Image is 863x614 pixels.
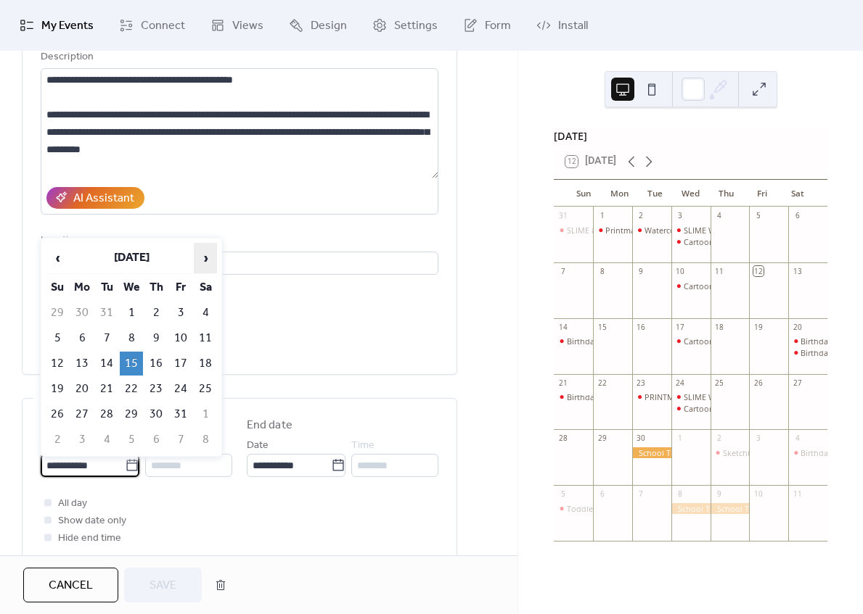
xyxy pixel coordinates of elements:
[567,503,687,514] div: Toddler Workshop 9:30-11:00am
[793,322,803,332] div: 20
[144,301,168,325] td: 2
[169,352,192,376] td: 17
[558,378,568,388] div: 21
[671,236,711,247] div: Cartooning Workshop 4:30-6:00pm
[58,513,126,530] span: Show date only
[46,402,69,426] td: 26
[232,17,263,35] span: Views
[120,301,143,325] td: 1
[684,391,820,402] div: SLIME WORKSHOP 10:30am-12:00pm
[554,503,593,514] div: Toddler Workshop 9:30-11:00am
[714,489,724,499] div: 9
[70,243,192,274] th: [DATE]
[452,6,522,45] a: Form
[671,391,711,402] div: SLIME WORKSHOP 10:30am-12:00pm
[41,17,94,35] span: My Events
[46,428,69,452] td: 2
[597,266,608,276] div: 8
[675,211,685,221] div: 3
[554,128,827,144] div: [DATE]
[144,352,168,376] td: 16
[169,275,192,299] th: Fr
[632,391,671,402] div: PRINTMAKING WORKSHOP 10:30am-12:00pm
[780,180,816,207] div: Sat
[753,266,764,276] div: 12
[602,180,637,207] div: Mon
[636,322,646,332] div: 16
[597,489,608,499] div: 6
[567,336,628,347] div: Birthday 11-1pm
[597,211,608,221] div: 1
[194,402,217,426] td: 1
[605,225,758,236] div: Printmaking Workshop 10:00am-11:30am
[108,6,196,45] a: Connect
[671,281,711,291] div: Cartooning Workshop 4:30-6:00pm
[793,433,803,444] div: 4
[49,577,93,594] span: Cancel
[636,266,646,276] div: 9
[793,211,803,221] div: 6
[58,530,121,547] span: Hide end time
[793,378,803,388] div: 27
[558,211,568,221] div: 31
[120,402,143,426] td: 29
[675,433,685,444] div: 1
[597,433,608,444] div: 29
[788,347,827,358] div: Birthday 3:30-5:30pm
[95,275,118,299] th: Tu
[394,17,438,35] span: Settings
[195,244,216,273] span: ›
[753,489,764,499] div: 10
[675,378,685,388] div: 24
[558,322,568,332] div: 14
[95,326,118,350] td: 7
[675,489,685,499] div: 8
[194,275,217,299] th: Sa
[41,232,435,249] div: Location
[753,211,764,221] div: 5
[714,433,724,444] div: 2
[70,428,94,452] td: 3
[361,6,449,45] a: Settings
[684,336,814,347] div: Cartooning Workshop 4:30-6:00pm
[753,378,764,388] div: 26
[801,447,857,458] div: Birthday 1-3pm
[632,447,671,458] div: School Trip 10am-12pm
[41,49,435,66] div: Description
[120,275,143,299] th: We
[247,417,293,434] div: End date
[23,568,118,602] button: Cancel
[194,377,217,401] td: 25
[169,326,192,350] td: 10
[169,428,192,452] td: 7
[141,17,185,35] span: Connect
[636,489,646,499] div: 7
[788,336,827,347] div: Birthday 11-1pm
[673,180,708,207] div: Wed
[58,495,87,513] span: All day
[801,336,862,347] div: Birthday 11-1pm
[144,377,168,401] td: 23
[597,322,608,332] div: 15
[144,275,168,299] th: Th
[95,352,118,376] td: 14
[169,301,192,325] td: 3
[684,403,814,414] div: Cartooning Workshop 4:30-6:00pm
[714,378,724,388] div: 25
[793,266,803,276] div: 13
[714,211,724,221] div: 4
[671,225,711,236] div: SLIME WORKSHOP 10:30am-12:00pm
[645,225,801,236] div: Watercolor Printmaking 10:00am-11:30pm
[95,402,118,426] td: 28
[597,378,608,388] div: 22
[711,503,750,514] div: School Trip 10am-12pm
[684,225,820,236] div: SLIME WORKSHOP 10:30am-12:00pm
[708,180,744,207] div: Thu
[46,275,69,299] th: Su
[120,326,143,350] td: 8
[46,187,144,209] button: AI Assistant
[120,352,143,376] td: 15
[46,377,69,401] td: 19
[714,266,724,276] div: 11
